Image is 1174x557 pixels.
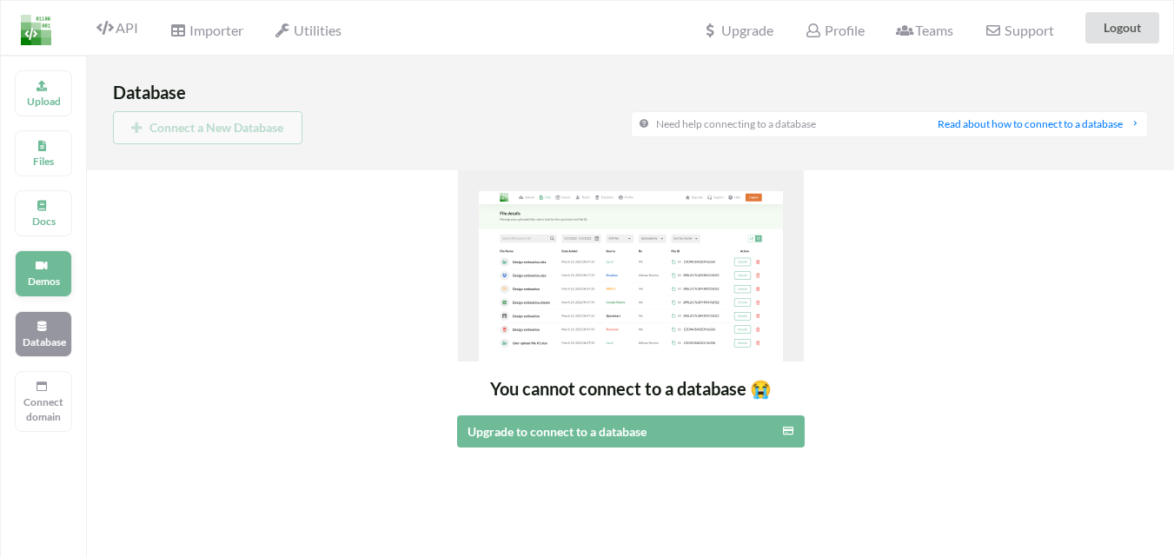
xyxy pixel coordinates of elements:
[1085,12,1159,43] button: Logout
[23,214,64,229] p: Docs
[805,22,864,38] span: Profile
[169,22,242,38] span: Importer
[275,22,342,38] span: Utilities
[23,335,64,349] p: Database
[458,170,804,361] img: No importers created
[490,378,772,399] span: You cannot connect to a database 😭
[457,415,805,448] button: Upgrade to connect to a database
[96,19,138,36] span: API
[21,15,51,45] img: LogoIcon.png
[23,274,64,288] p: Demos
[23,395,64,424] p: Connect domain
[23,94,64,109] p: Upload
[639,116,890,132] div: Need help connecting to a database
[23,154,64,169] p: Files
[702,23,773,37] span: Upgrade
[468,422,714,441] div: Upgrade to connect to a database
[113,82,1148,103] h3: Database
[985,23,1053,37] span: Support
[896,22,953,38] span: Teams
[938,117,1140,130] a: Read about how to connect to a database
